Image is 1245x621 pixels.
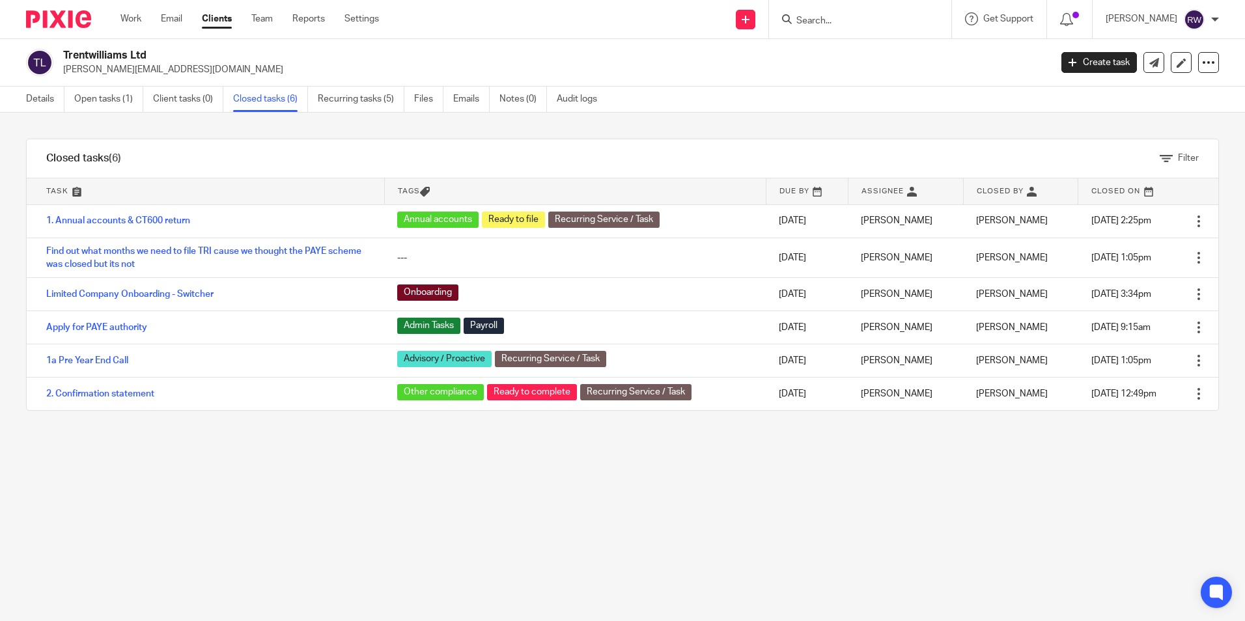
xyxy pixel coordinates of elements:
span: Payroll [464,318,504,334]
span: Other compliance [397,384,484,400]
a: 2. Confirmation statement [46,389,154,398]
a: Closed tasks (6) [233,87,308,112]
span: [DATE] 12:49pm [1091,389,1156,398]
img: svg%3E [26,49,53,76]
td: [DATE] [766,311,848,344]
span: Ready to file [482,212,545,228]
span: [PERSON_NAME] [976,356,1048,365]
span: Recurring Service / Task [580,384,692,400]
span: [DATE] 2:25pm [1091,216,1151,225]
td: [DATE] [766,204,848,238]
p: [PERSON_NAME][EMAIL_ADDRESS][DOMAIN_NAME] [63,63,1042,76]
span: Advisory / Proactive [397,351,492,367]
img: Pixie [26,10,91,28]
input: Search [795,16,912,27]
a: Notes (0) [499,87,547,112]
a: Find out what months we need to file TRI cause we thought the PAYE scheme was closed but its not [46,247,361,269]
td: [DATE] [766,278,848,311]
td: [PERSON_NAME] [848,238,963,278]
span: [DATE] 1:05pm [1091,253,1151,262]
td: [PERSON_NAME] [848,344,963,378]
span: (6) [109,153,121,163]
span: Filter [1178,154,1199,163]
a: Reports [292,12,325,25]
a: Work [120,12,141,25]
span: [PERSON_NAME] [976,216,1048,225]
td: [PERSON_NAME] [848,311,963,344]
span: Get Support [983,14,1033,23]
a: Files [414,87,443,112]
span: [DATE] 1:05pm [1091,356,1151,365]
th: Tags [384,178,766,204]
span: Recurring Service / Task [548,212,660,228]
a: 1a Pre Year End Call [46,356,128,365]
span: Annual accounts [397,212,479,228]
h2: Trentwilliams Ltd [63,49,846,62]
a: Recurring tasks (5) [318,87,404,112]
td: [DATE] [766,344,848,378]
span: Onboarding [397,284,458,301]
a: 1. Annual accounts & CT600 return [46,216,190,225]
td: [PERSON_NAME] [848,278,963,311]
span: Ready to complete [487,384,577,400]
td: [PERSON_NAME] [848,204,963,238]
span: [PERSON_NAME] [976,290,1048,299]
p: [PERSON_NAME] [1106,12,1177,25]
span: [PERSON_NAME] [976,323,1048,332]
div: --- [397,251,753,264]
span: [PERSON_NAME] [976,389,1048,398]
a: Details [26,87,64,112]
td: [DATE] [766,238,848,278]
a: Apply for PAYE authority [46,323,147,332]
a: Create task [1061,52,1137,73]
a: Email [161,12,182,25]
img: svg%3E [1184,9,1205,30]
span: Admin Tasks [397,318,460,334]
a: Client tasks (0) [153,87,223,112]
span: [DATE] 9:15am [1091,323,1151,332]
span: Recurring Service / Task [495,351,606,367]
a: Limited Company Onboarding - Switcher [46,290,214,299]
a: Team [251,12,273,25]
td: [PERSON_NAME] [848,378,963,411]
span: [DATE] 3:34pm [1091,290,1151,299]
span: [PERSON_NAME] [976,253,1048,262]
a: Open tasks (1) [74,87,143,112]
a: Settings [344,12,379,25]
a: Clients [202,12,232,25]
a: Audit logs [557,87,607,112]
h1: Closed tasks [46,152,121,165]
a: Emails [453,87,490,112]
td: [DATE] [766,378,848,411]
